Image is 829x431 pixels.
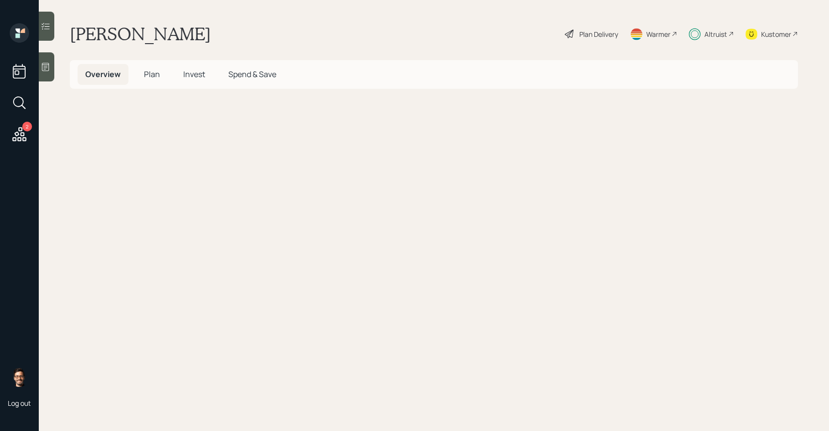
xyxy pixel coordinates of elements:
[10,367,29,387] img: sami-boghos-headshot.png
[228,69,276,80] span: Spend & Save
[761,29,791,39] div: Kustomer
[646,29,670,39] div: Warmer
[8,399,31,408] div: Log out
[70,23,211,45] h1: [PERSON_NAME]
[579,29,618,39] div: Plan Delivery
[22,122,32,131] div: 2
[183,69,205,80] span: Invest
[704,29,727,39] div: Altruist
[85,69,121,80] span: Overview
[144,69,160,80] span: Plan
